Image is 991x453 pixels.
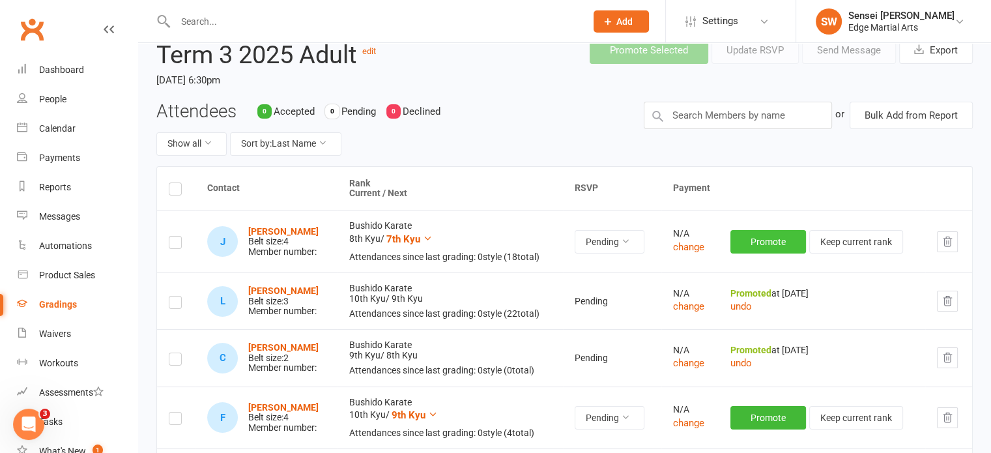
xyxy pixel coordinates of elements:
[349,428,551,438] div: Attendances since last grading: 0 style ( 4 total)
[17,143,137,173] a: Payments
[16,13,48,46] a: Clubworx
[349,252,551,262] div: Attendances since last grading: 0 style ( 18 total)
[257,104,272,119] div: 0
[673,405,708,415] div: N/A
[850,102,973,129] button: Bulk Add from Report
[17,407,137,437] a: Tasks
[386,233,420,245] span: 7th Kyu
[156,102,237,122] h3: Attendees
[673,229,708,239] div: N/A
[39,182,71,192] div: Reports
[392,409,425,421] span: 9th Kyu
[156,132,227,156] button: Show all
[403,106,440,117] span: Declined
[338,329,563,386] td: Bushido Karate 9th Kyu /
[392,293,423,304] span: 9th Kyu
[362,46,376,56] a: edit
[248,343,319,373] div: Belt size: 2 Member number:
[575,406,644,430] button: Pending
[39,416,63,427] div: Tasks
[39,299,77,310] div: Gradings
[17,290,137,319] a: Gradings
[207,286,238,317] div: Leonie Jansen
[338,387,563,449] td: Bushido Karate 10th Kyu /
[386,231,433,247] button: 7th Kyu
[248,342,319,353] a: [PERSON_NAME]
[13,409,44,440] iframe: Intercom live chat
[673,345,708,355] div: N/A
[274,106,315,117] span: Accepted
[325,104,339,119] div: 0
[171,12,577,31] input: Search...
[17,261,137,290] a: Product Sales
[563,167,661,211] th: RSVP
[730,289,913,299] div: at [DATE]
[730,299,752,314] button: undo
[386,350,418,360] span: 8th Kyu
[730,345,771,355] strong: Promoted
[349,309,551,319] div: Attendances since last grading: 0 style ( 22 total)
[673,289,708,299] div: N/A
[39,211,80,222] div: Messages
[730,355,752,371] button: undo
[39,241,92,251] div: Automations
[575,230,644,254] button: Pending
[673,355,704,371] button: change
[730,406,806,430] button: Promote
[248,226,319,237] a: [PERSON_NAME]
[848,22,955,33] div: Edge Martial Arts
[156,69,485,91] time: [DATE] 6:30pm
[702,7,738,36] span: Settings
[575,353,608,363] span: Pending
[39,270,95,280] div: Product Sales
[248,286,319,316] div: Belt size: 3 Member number:
[673,415,704,431] button: change
[673,299,704,314] button: change
[39,329,71,339] div: Waivers
[17,378,137,407] a: Assessments
[17,319,137,349] a: Waivers
[39,153,80,163] div: Payments
[644,102,832,129] input: Search Members by name
[899,37,973,64] button: Export
[230,132,341,156] button: Sort by:Last Name
[594,10,649,33] button: Add
[338,210,563,272] td: Bushido Karate 8th Kyu /
[575,296,608,306] span: Pending
[17,231,137,261] a: Automations
[338,272,563,329] td: Bushido Karate 10th Kyu /
[207,402,238,433] div: Fynn Manderson
[39,387,104,398] div: Assessments
[17,55,137,85] a: Dashboard
[816,8,842,35] div: SW
[17,202,137,231] a: Messages
[39,358,78,368] div: Workouts
[809,406,903,430] button: Keep current rank
[349,366,551,375] div: Attendances since last grading: 0 style ( 0 total)
[730,230,806,254] button: Promote
[156,37,485,68] h2: Term 3 2025 Adult
[661,167,972,211] th: Payment
[616,16,633,27] span: Add
[248,402,319,413] a: [PERSON_NAME]
[248,227,319,257] div: Belt size: 4 Member number:
[392,407,438,423] button: 9th Kyu
[39,65,84,75] div: Dashboard
[17,85,137,114] a: People
[39,94,66,104] div: People
[730,345,913,355] div: at [DATE]
[39,123,76,134] div: Calendar
[248,403,319,433] div: Belt size: 4 Member number:
[17,349,137,378] a: Workouts
[248,285,319,296] a: [PERSON_NAME]
[341,106,376,117] span: Pending
[40,409,50,419] span: 3
[673,239,704,255] button: change
[17,114,137,143] a: Calendar
[207,226,238,257] div: Julie Hansen
[730,288,771,299] strong: Promoted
